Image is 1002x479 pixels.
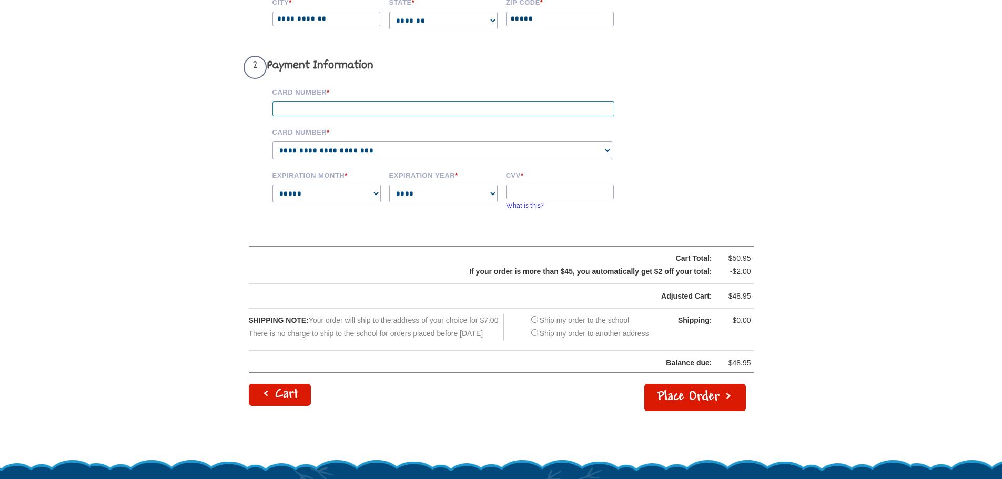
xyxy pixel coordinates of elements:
[506,170,615,179] label: CVV
[249,356,712,370] div: Balance due:
[249,314,504,340] div: Your order will ship to the address of your choice for $7.00 There is no charge to ship to the sc...
[720,265,751,278] div: -$2.00
[660,314,712,327] div: Shipping:
[644,384,746,411] button: Place Order >
[720,314,751,327] div: $0.00
[244,56,267,79] span: 2
[389,170,499,179] label: Expiration Year
[276,265,712,278] div: If your order is more than $45, you automatically get $2 off your total:
[249,384,311,406] a: < Cart
[276,290,712,303] div: Adjusted Cart:
[529,314,649,340] div: Ship my order to the school Ship my order to another address
[720,290,751,303] div: $48.95
[276,252,712,265] div: Cart Total:
[720,356,751,370] div: $48.95
[506,202,544,209] a: What is this?
[272,170,382,179] label: Expiration Month
[272,87,630,96] label: Card Number
[249,316,309,324] span: SHIPPING NOTE:
[244,56,630,79] h3: Payment Information
[720,252,751,265] div: $50.95
[272,127,630,136] label: Card Number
